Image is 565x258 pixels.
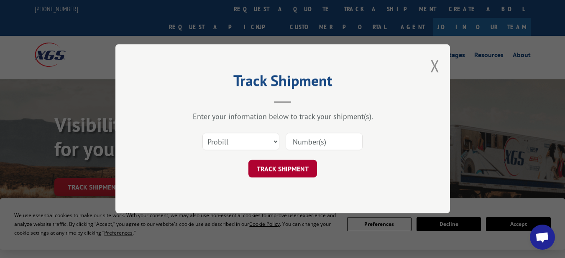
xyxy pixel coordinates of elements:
button: Close modal [430,55,440,77]
div: Enter your information below to track your shipment(s). [157,112,408,121]
h2: Track Shipment [157,75,408,91]
button: TRACK SHIPMENT [248,160,317,178]
div: Open chat [530,225,555,250]
input: Number(s) [286,133,363,151]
